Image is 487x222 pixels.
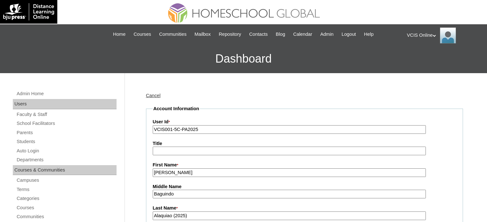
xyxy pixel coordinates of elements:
a: Cancel [146,93,161,98]
a: Admin [317,31,337,38]
a: Communities [16,213,117,221]
a: Parents [16,129,117,137]
div: Courses & Communities [13,165,117,175]
a: Mailbox [191,31,214,38]
a: Repository [215,31,244,38]
label: Middle Name [153,183,456,190]
a: Faculty & Staff [16,111,117,119]
a: Home [110,31,129,38]
span: Calendar [293,31,312,38]
a: Terms [16,186,117,194]
a: Departments [16,156,117,164]
span: Contacts [249,31,268,38]
a: Courses [16,204,117,212]
span: Repository [219,31,241,38]
a: Calendar [290,31,315,38]
span: Blog [276,31,285,38]
span: Communities [159,31,187,38]
legend: Account Information [153,105,200,112]
a: Contacts [246,31,271,38]
label: Title [153,140,456,147]
div: VCIS Online [407,27,481,43]
label: Last Name [153,205,456,212]
span: Mailbox [195,31,211,38]
span: Home [113,31,126,38]
div: Users [13,99,117,109]
label: User Id [153,119,456,126]
a: Courses [130,31,154,38]
a: Campuses [16,176,117,184]
a: Blog [272,31,288,38]
a: Students [16,138,117,146]
span: Logout [342,31,356,38]
img: VCIS Online Admin [440,27,456,43]
span: Help [364,31,374,38]
a: School Facilitators [16,119,117,127]
a: Admin Home [16,90,117,98]
a: Communities [156,31,190,38]
a: Auto Login [16,147,117,155]
img: logo-white.png [3,3,54,20]
a: Help [361,31,377,38]
a: Categories [16,195,117,203]
span: Admin [320,31,334,38]
span: Courses [134,31,151,38]
label: First Name [153,162,456,169]
h3: Dashboard [3,44,484,73]
a: Logout [338,31,359,38]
